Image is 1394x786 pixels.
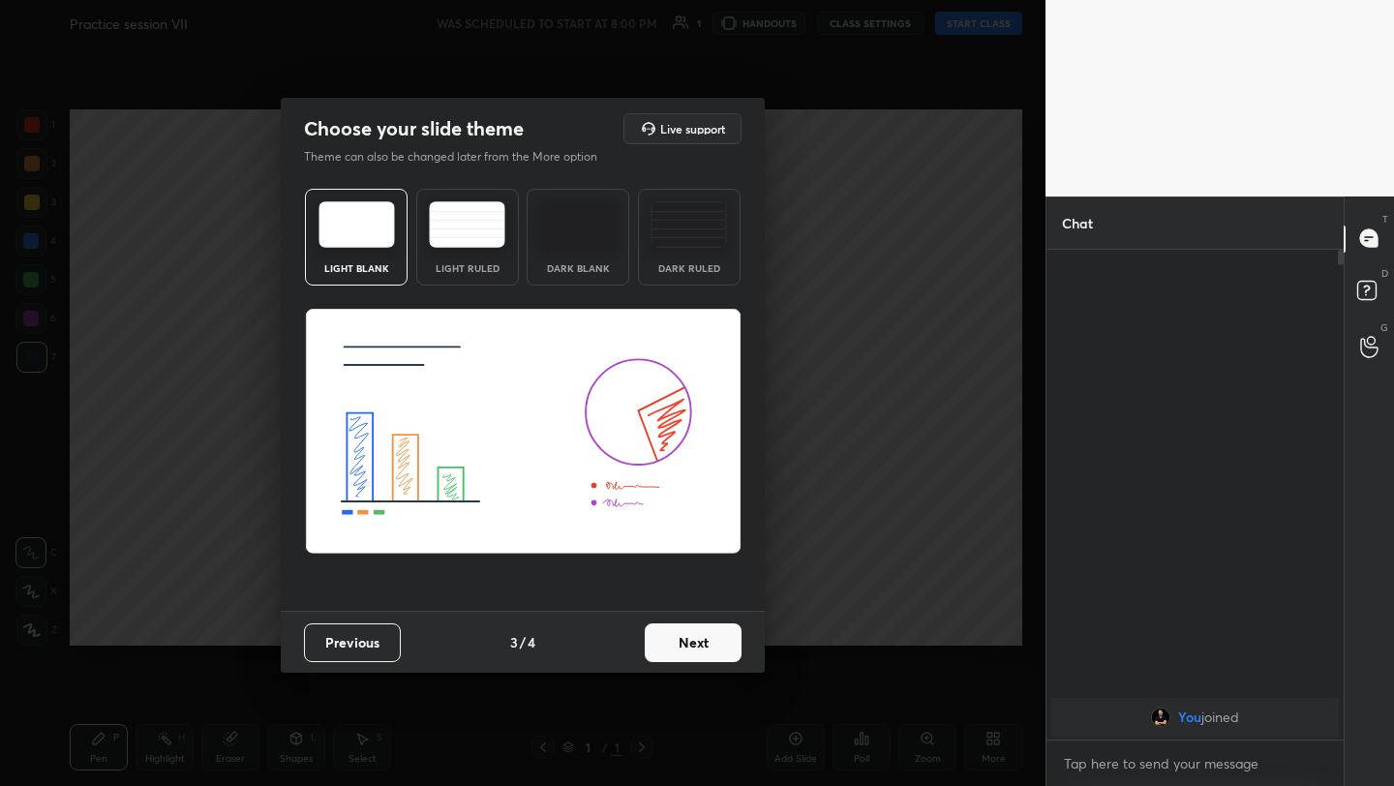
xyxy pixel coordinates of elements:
div: grid [1046,694,1344,741]
h4: / [520,632,526,652]
h4: 4 [528,632,535,652]
img: darkTheme.f0cc69e5.svg [540,201,617,248]
p: Theme can also be changed later from the More option [304,148,618,166]
span: You [1178,710,1201,725]
p: G [1380,320,1388,335]
div: Dark Ruled [651,263,728,273]
img: darkRuledTheme.de295e13.svg [651,201,727,248]
button: Next [645,623,742,662]
img: ae2dc78aa7324196b3024b1bd2b41d2d.jpg [1151,708,1170,727]
p: T [1382,212,1388,227]
h2: Choose your slide theme [304,116,524,141]
img: lightRuledTheme.5fabf969.svg [429,201,505,248]
span: joined [1201,710,1239,725]
div: Light Blank [318,263,395,273]
h4: 3 [510,632,518,652]
img: lightTheme.e5ed3b09.svg [318,201,395,248]
h5: Live support [660,123,725,135]
p: Chat [1046,197,1108,249]
p: D [1381,266,1388,281]
div: Dark Blank [539,263,617,273]
img: lightThemeBanner.fbc32fad.svg [305,309,742,555]
div: Light Ruled [429,263,506,273]
button: Previous [304,623,401,662]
